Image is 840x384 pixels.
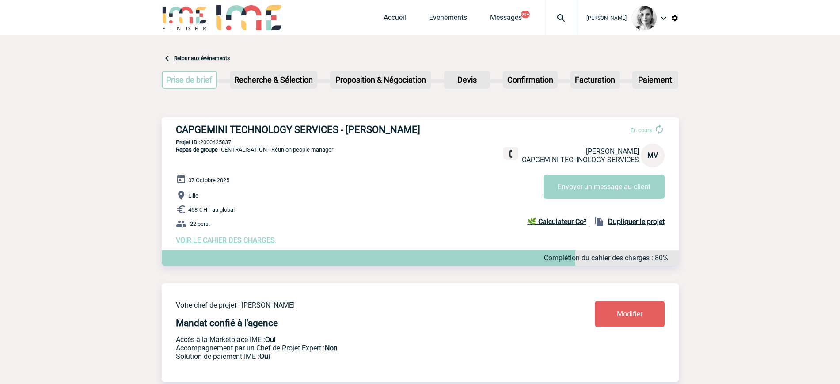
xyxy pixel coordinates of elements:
[162,139,679,145] p: 2000425837
[162,5,208,30] img: IME-Finder
[188,206,235,213] span: 468 € HT au global
[571,72,619,88] p: Facturation
[163,72,217,88] p: Prise de brief
[647,151,658,160] span: MV
[188,177,229,183] span: 07 Octobre 2025
[608,217,665,226] b: Dupliquer le projet
[617,310,642,318] span: Modifier
[586,15,627,21] span: [PERSON_NAME]
[176,146,333,153] span: - CENTRALISATION - Réunion people manager
[176,301,543,309] p: Votre chef de projet : [PERSON_NAME]
[190,221,210,227] span: 22 pers.
[522,156,639,164] span: CAPGEMINI TECHNOLOGY SERVICES
[521,11,530,18] button: 99+
[528,216,590,227] a: 🌿 Calculateur Co²
[188,192,198,199] span: Lille
[429,13,467,26] a: Evénements
[176,344,543,352] p: Prestation payante
[445,72,489,88] p: Devis
[176,124,441,135] h3: CAPGEMINI TECHNOLOGY SERVICES - [PERSON_NAME]
[176,318,278,328] h4: Mandat confié à l'agence
[504,72,557,88] p: Confirmation
[631,127,652,133] span: En cours
[176,335,543,344] p: Accès à la Marketplace IME :
[633,72,677,88] p: Paiement
[528,217,586,226] b: 🌿 Calculateur Co²
[231,72,316,88] p: Recherche & Sélection
[384,13,406,26] a: Accueil
[265,335,276,344] b: Oui
[594,216,604,227] img: file_copy-black-24dp.png
[174,55,230,61] a: Retour aux événements
[490,13,522,26] a: Messages
[586,147,639,156] span: [PERSON_NAME]
[176,139,200,145] b: Projet ID :
[331,72,430,88] p: Proposition & Négociation
[176,236,275,244] a: VOIR LE CAHIER DES CHARGES
[544,175,665,199] button: Envoyer un message au client
[259,352,270,361] b: Oui
[325,344,338,352] b: Non
[176,352,543,361] p: Conformité aux process achat client, Prise en charge de la facturation, Mutualisation de plusieur...
[632,6,657,30] img: 103019-1.png
[507,150,515,158] img: fixe.png
[176,146,218,153] span: Repas de groupe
